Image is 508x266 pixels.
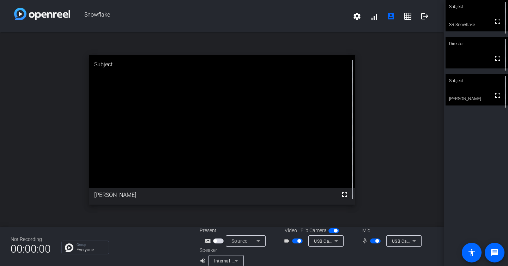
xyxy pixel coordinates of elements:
mat-icon: settings [353,12,361,20]
div: Not Recording [11,236,51,243]
img: white-gradient.svg [14,8,70,20]
mat-icon: message [490,248,499,257]
mat-icon: account_box [387,12,395,20]
span: Internal Speakers (Built-in) [214,258,269,264]
span: Flip Camera [301,227,327,234]
div: Subject [446,74,508,87]
span: USB Capture SDI 4K+ (2935:0010) [314,238,385,244]
mat-icon: logout [421,12,429,20]
img: Chat Icon [65,243,73,252]
mat-icon: videocam_outline [284,237,292,245]
div: Subject [89,55,355,74]
span: Snowflake [70,8,349,25]
mat-icon: fullscreen [494,91,502,99]
div: Speaker [200,247,242,254]
p: Everyone [77,248,105,252]
mat-icon: mic_none [362,237,370,245]
button: signal_cellular_alt [365,8,382,25]
span: USB Capture SDI 4K+ (2935:0010) [392,238,462,244]
mat-icon: screen_share_outline [205,237,213,245]
mat-icon: grid_on [404,12,412,20]
div: Mic [355,227,426,234]
mat-icon: fullscreen [494,54,502,62]
mat-icon: fullscreen [494,17,502,25]
div: Present [200,227,270,234]
span: 00:00:00 [11,240,51,258]
mat-icon: fullscreen [340,190,349,199]
mat-icon: volume_up [200,256,208,265]
span: Video [285,227,297,234]
mat-icon: accessibility [467,248,476,257]
span: Source [231,238,248,244]
p: Group [77,243,105,247]
div: Director [446,37,508,50]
